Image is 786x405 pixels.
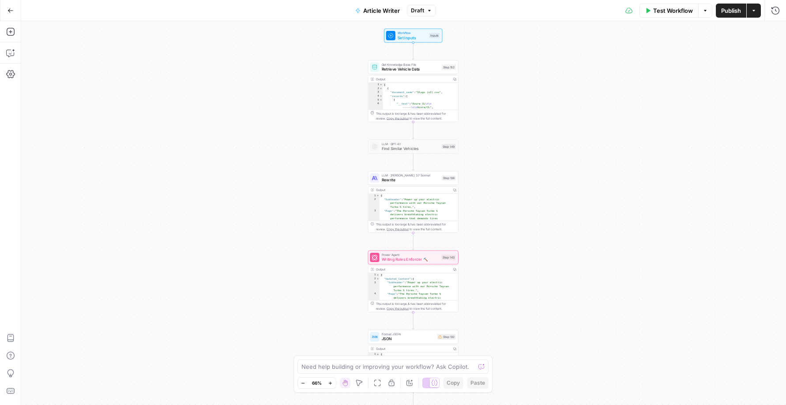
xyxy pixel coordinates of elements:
[412,122,414,139] g: Edge from step_152 to step_149
[721,6,741,15] span: Publish
[382,146,439,151] span: Find Similar Vehicles
[398,35,426,41] span: Set Inputs
[467,377,489,389] button: Paste
[368,60,459,122] div: Get Knowledge Base FileRetrieve Vehicle DataStep 152Output[ { "document_name":"Slugs (v2).csv", "...
[379,98,382,102] span: Toggle code folding, rows 5 through 9
[368,94,383,98] div: 4
[368,102,383,109] div: 6
[382,256,439,262] span: Writing Rules Enforcer 🔨
[312,379,322,386] span: 66%
[368,251,459,312] div: Power AgentWriting Rules Enforcer 🔨Step 143Output{ "Updated_Content":{ "Subheader":"Power up your...
[376,346,450,351] div: Output
[368,83,383,87] div: 1
[441,255,455,260] div: Step 143
[368,86,383,90] div: 2
[376,277,379,281] span: Toggle code folding, rows 2 through 5
[363,6,400,15] span: Article Writer
[376,267,450,272] div: Output
[447,379,460,387] span: Copy
[443,377,463,389] button: Copy
[368,90,383,94] div: 3
[368,194,380,198] div: 1
[379,86,382,90] span: Toggle code folding, rows 2 through 621
[387,307,409,310] span: Copy the output
[470,379,485,387] span: Paste
[382,336,435,341] span: JSON
[350,4,405,18] button: Article Writer
[368,277,380,281] div: 2
[376,352,379,356] span: Toggle code folding, rows 1 through 4
[376,194,379,198] span: Toggle code folding, rows 1 through 4
[398,30,426,35] span: Workflow
[412,312,414,329] g: Edge from step_143 to step_132
[376,222,456,231] div: This output is too large & has been abbreviated for review. to view the full content.
[382,332,435,337] span: Format JSON
[716,4,746,18] button: Publish
[368,198,380,209] div: 2
[368,273,380,277] div: 1
[442,64,456,70] div: Step 152
[639,4,698,18] button: Test Workflow
[441,144,455,149] div: Step 149
[382,252,439,257] span: Power Agent
[382,177,440,183] span: Rewrite
[376,111,456,120] div: This output is too large & has been abbreviated for review. to view the full content.
[376,187,450,192] div: Output
[437,334,455,340] div: Step 132
[412,233,414,250] g: Edge from step_138 to step_143
[387,227,409,231] span: Copy the output
[379,94,382,98] span: Toggle code folding, rows 4 through 620
[379,83,382,87] span: Toggle code folding, rows 1 through 622
[387,116,409,120] span: Copy the output
[442,176,456,181] div: Step 138
[368,171,459,233] div: LLM · [PERSON_NAME] 3.7 SonnetRewriteStep 138Output{ "Subheader":"Power up your electric performa...
[376,301,456,311] div: This output is too large & has been abbreviated for review. to view the full content.
[368,209,380,365] div: 3
[412,154,414,170] g: Edge from step_149 to step_138
[368,352,380,356] div: 1
[376,77,450,82] div: Output
[382,142,439,146] span: LLM · GPT-4.1
[382,66,440,72] span: Retrieve Vehicle Data
[411,7,424,15] span: Draft
[429,33,440,38] div: Inputs
[382,173,440,178] span: LLM · [PERSON_NAME] 3.7 Sonnet
[368,330,459,392] div: Format JSONJSONStep 132Output{ "Subheader":"Power up your electric performance with our Porsche T...
[376,273,379,277] span: Toggle code folding, rows 1 through 6
[368,139,459,154] div: LLM · GPT-4.1Find Similar VehiclesStep 149
[368,98,383,102] div: 5
[412,43,414,60] g: Edge from start to step_152
[407,5,436,16] button: Draft
[368,281,380,292] div: 3
[653,6,693,15] span: Test Workflow
[382,62,440,67] span: Get Knowledge Base File
[368,29,459,43] div: WorkflowSet InputsInputs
